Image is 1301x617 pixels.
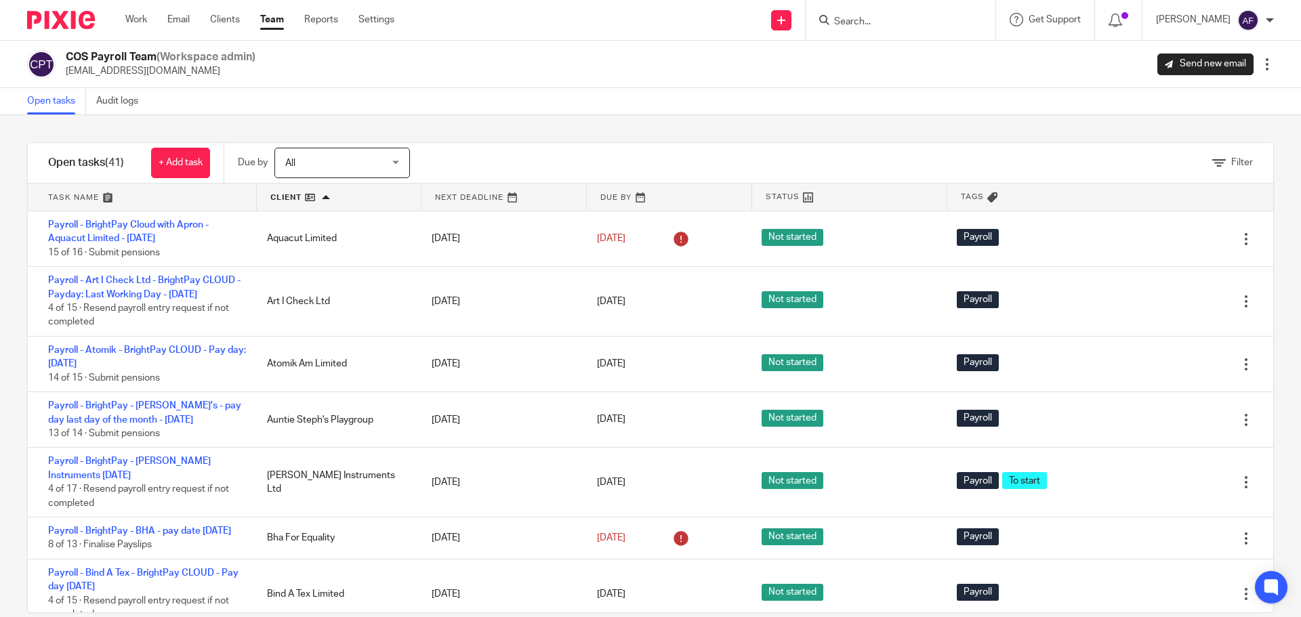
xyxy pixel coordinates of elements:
[418,350,583,377] div: [DATE]
[418,225,583,252] div: [DATE]
[762,528,823,545] span: Not started
[957,354,999,371] span: Payroll
[66,64,255,78] p: [EMAIL_ADDRESS][DOMAIN_NAME]
[957,528,999,545] span: Payroll
[418,580,583,608] div: [DATE]
[253,288,418,315] div: Art I Check Ltd
[285,158,295,168] span: All
[597,415,625,425] span: [DATE]
[253,524,418,551] div: Bha For Equality
[27,88,86,114] a: Open tasks
[48,373,160,383] span: 14 of 15 · Submit pensions
[48,401,241,424] a: Payroll - BrightPay - [PERSON_NAME]'s - pay day last day of the month - [DATE]
[48,156,124,170] h1: Open tasks
[48,484,229,508] span: 4 of 17 · Resend payroll entry request if not completed
[766,191,800,203] span: Status
[167,13,190,26] a: Email
[253,225,418,252] div: Aquacut Limited
[957,472,999,489] span: Payroll
[157,51,255,62] span: (Workspace admin)
[597,589,625,599] span: [DATE]
[48,456,211,480] a: Payroll - BrightPay - [PERSON_NAME] Instruments [DATE]
[48,429,160,438] span: 13 of 14 · Submit pensions
[48,276,241,299] a: Payroll - Art I Check Ltd - BrightPay CLOUD - Payday: Last Working Day - [DATE]
[957,291,999,308] span: Payroll
[304,13,338,26] a: Reports
[1156,13,1231,26] p: [PERSON_NAME]
[957,410,999,427] span: Payroll
[418,524,583,551] div: [DATE]
[762,229,823,246] span: Not started
[125,13,147,26] a: Work
[418,406,583,433] div: [DATE]
[597,360,625,369] span: [DATE]
[253,350,418,377] div: Atomik Am Limited
[238,156,268,169] p: Due by
[48,248,160,257] span: 15 of 16 · Submit pensions
[957,229,999,246] span: Payroll
[961,191,984,203] span: Tags
[358,13,394,26] a: Settings
[762,410,823,427] span: Not started
[253,580,418,608] div: Bind A Tex Limited
[253,406,418,433] div: Auntie Steph's Playgroup
[210,13,240,26] a: Clients
[762,472,823,489] span: Not started
[957,584,999,601] span: Payroll
[418,288,583,315] div: [DATE]
[762,584,823,601] span: Not started
[597,533,625,542] span: [DATE]
[762,291,823,308] span: Not started
[48,303,229,327] span: 4 of 15 · Resend payroll entry request if not completed
[27,11,95,29] img: Pixie
[1237,9,1259,31] img: svg%3E
[27,50,56,79] img: svg%3E
[597,297,625,306] span: [DATE]
[1231,158,1253,167] span: Filter
[1029,15,1081,24] span: Get Support
[260,13,284,26] a: Team
[418,469,583,496] div: [DATE]
[597,477,625,487] span: [DATE]
[105,157,124,168] span: (41)
[48,568,239,591] a: Payroll - Bind A Tex - BrightPay CLOUD - Pay day [DATE]
[48,540,152,550] span: 8 of 13 · Finalise Payslips
[48,345,246,368] a: Payroll - Atomik - BrightPay CLOUD - Pay day: [DATE]
[151,148,210,178] a: + Add task
[96,88,148,114] a: Audit logs
[253,462,418,503] div: [PERSON_NAME] Instruments Ltd
[66,50,255,64] h2: COS Payroll Team
[762,354,823,371] span: Not started
[48,526,231,536] a: Payroll - BrightPay - BHA - pay date [DATE]
[1002,472,1047,489] span: To start
[597,234,625,243] span: [DATE]
[833,16,955,28] input: Search
[48,220,209,243] a: Payroll - BrightPay Cloud with Apron - Aquacut Limited - [DATE]
[1157,54,1254,75] a: Send new email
